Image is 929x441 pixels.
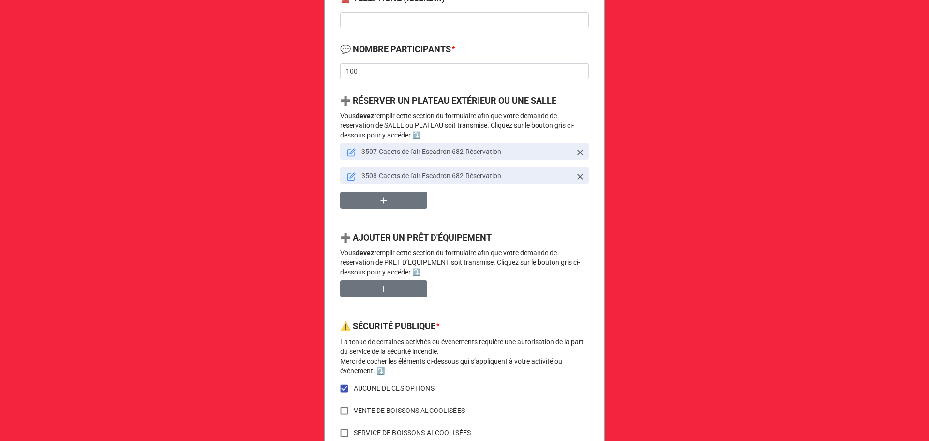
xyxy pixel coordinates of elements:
[354,383,435,394] span: AUCUNE DE CES OPTIONS
[340,43,451,56] label: 💬 NOMBRE PARTICIPANTS
[340,94,556,107] label: ➕ RÉSERVER UN PLATEAU EXTÉRIEUR OU UNE SALLE
[340,231,492,244] label: ➕ AJOUTER UN PRÊT D'ÉQUIPEMENT
[340,337,589,376] p: La tenue de certaines activités ou évènements requière une autorisation de la part du service de ...
[354,428,471,438] span: SERVICE DE BOISSONS ALCOOLISÉES
[356,249,374,257] strong: devez
[354,406,465,416] span: VENTE DE BOISSONS ALCOOLISÉES
[361,147,571,156] p: 3507-Cadets de l'air Escadron 682-Réservation
[340,248,589,277] p: Vous remplir cette section du formulaire afin que votre demande de réservation de PRÊT D’ÉQUIPEME...
[356,112,374,120] strong: devez
[340,111,589,140] p: Vous remplir cette section du formulaire afin que votre demande de réservation de SALLE ou PLATEA...
[340,319,435,333] label: ⚠️ SÉCURITÉ PUBLIQUE
[361,171,571,181] p: 3508-Cadets de l'air Escadron 682-Réservation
